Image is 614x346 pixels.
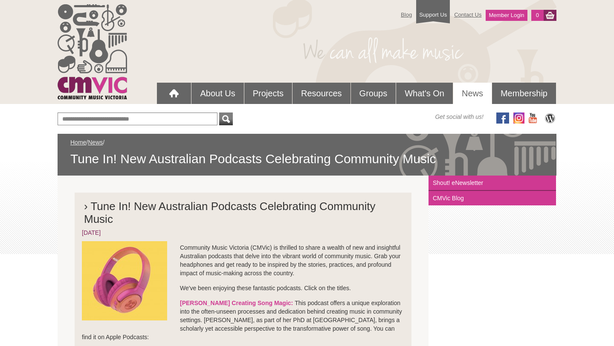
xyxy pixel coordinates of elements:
[397,7,416,22] a: Blog
[429,176,556,191] a: Shout! eNewsletter
[82,241,167,320] img: Headphones.jpg
[450,7,486,22] a: Contact Us
[453,83,492,104] a: News
[180,300,293,306] a: [PERSON_NAME] Creating Song Magic:
[351,83,396,104] a: Groups
[82,200,404,228] h2: › Tune In! New Australian Podcasts Celebrating Community Music
[82,228,404,237] div: [DATE]
[293,83,350,104] a: Resources
[486,10,527,21] a: Member Login
[492,83,556,104] a: Membership
[396,83,453,104] a: What's On
[435,112,484,121] span: Get social with us!
[82,243,404,277] p: Community Music Victoria (CMVic) is thrilled to share a wealth of new and insightful Australian p...
[531,10,544,21] a: 0
[70,139,86,146] a: Home
[82,299,404,341] p: This podcast offers a unique exploration into the often-unseen processes and dedication behind cr...
[58,4,127,99] img: cmvic_logo.png
[544,112,556,124] img: CMVic Blog
[70,151,544,167] span: Tune In! New Australian Podcasts Celebrating Community Music
[88,139,103,146] a: News
[191,83,243,104] a: About Us
[70,138,544,167] div: / /
[429,191,556,205] a: CMVic Blog
[82,284,404,292] p: We've been enjoying these fantastic podcasts. Click on the titles.
[244,83,292,104] a: Projects
[513,112,524,124] img: icon-instagram.png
